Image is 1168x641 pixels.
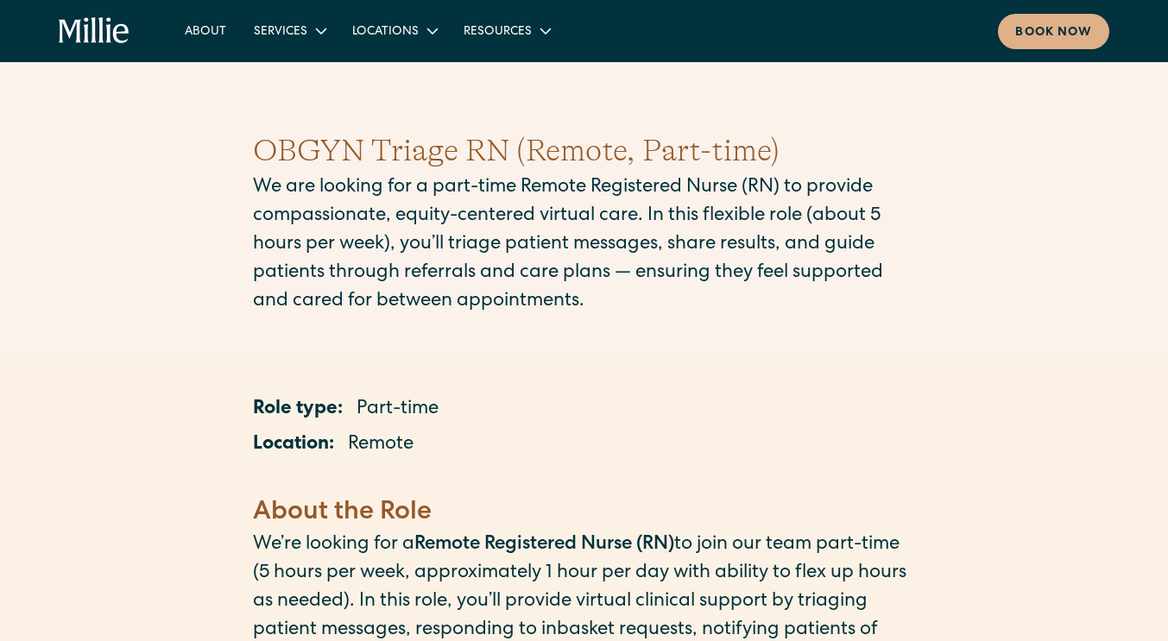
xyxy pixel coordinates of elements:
[450,16,563,45] div: Resources
[253,396,343,424] p: Role type:
[338,16,450,45] div: Locations
[1015,24,1092,42] div: Book now
[414,536,674,555] strong: Remote Registered Nurse (RN)
[253,128,916,174] h1: OBGYN Triage RN (Remote, Part-time)
[171,16,240,45] a: About
[253,174,916,317] p: We are looking for a part-time Remote Registered Nurse (RN) to provide compassionate, equity-cent...
[240,16,338,45] div: Services
[348,431,414,460] p: Remote
[253,500,432,526] strong: About the Role
[253,431,334,460] p: Location:
[357,396,439,424] p: Part-time
[352,23,419,41] div: Locations
[464,23,532,41] div: Resources
[254,23,307,41] div: Services
[59,17,129,45] a: home
[253,467,916,495] p: ‍
[998,14,1109,49] a: Book now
